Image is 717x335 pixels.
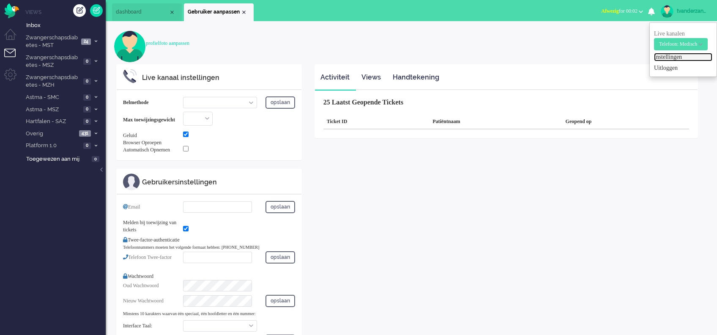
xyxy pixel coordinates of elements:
li: Admin menu [4,69,23,88]
span: Toegewezen aan mij [26,155,89,163]
a: Toegewezen aan mij 0 [25,154,106,163]
b: Belmethode [123,99,149,105]
a: Handtekening [387,67,445,88]
a: Activiteit [315,67,355,88]
span: Afwezig [601,8,618,14]
button: opslaan [265,295,295,307]
button: Telefoon: Medisch [654,38,708,50]
span: Telefoon: Medisch [659,41,697,47]
span: 24 [81,38,91,45]
small: Telefoonnummers moeten het volgende formaat hebben: [PHONE_NUMBER] [123,245,259,250]
span: Astma - MSZ [25,106,81,114]
button: opslaan [265,251,295,264]
span: Oud Wachtwoord [123,283,159,288]
span: Platform 1.0 [25,142,81,150]
a: tvanderzandenvpk1 [659,5,709,18]
div: Gebruikersinstellingen [142,178,295,187]
div: tvanderzandenvpk1 [677,7,709,15]
div: Twee-factor-authenticatie [123,236,295,244]
button: opslaan [265,201,295,213]
span: dashboard [116,8,169,16]
span: Gebruiker aanpassen [188,8,241,16]
b: Max toewijzingsgewicht [123,117,175,123]
div: Melden bij toewijzing van tickets [123,219,183,233]
img: user.svg [114,30,146,62]
a: profielfoto aanpassen [146,40,189,46]
span: 0 [83,143,91,149]
span: for 00:02 [601,8,638,14]
small: Minstens 10 karakters waarvan één speciaal, één hoofdletter en één nummer: [123,311,256,316]
img: ic_m_profile.svg [123,173,140,190]
div: Interface Taal: [123,322,183,330]
div: Geluid [123,132,183,139]
div: Wachtwoord [123,269,295,280]
div: Browser Oproepen Automatisch Opnemen [123,139,183,154]
div: Patiëntnaam [429,115,562,129]
span: Live kanalen [654,30,708,47]
a: Quick Ticket [90,4,103,17]
span: Inbox [26,22,106,30]
div: Close tab [169,9,175,16]
li: user46 [184,3,254,21]
div: Ticket ID [323,115,429,129]
li: Views [25,8,106,16]
a: Omnidesk [4,5,19,12]
div: Creëer ticket [73,4,86,17]
li: Dashboard menu [4,29,23,48]
div: Geopend op [562,115,689,129]
span: Zwangerschapsdiabetes - MST [25,34,79,49]
a: Views [356,67,386,88]
span: 0 [83,106,91,113]
span: 0 [92,156,99,162]
img: avatar [661,5,673,18]
b: 25 Laatst Geopende Tickets [323,99,403,106]
li: Tickets menu [4,49,23,68]
span: 0 [83,118,91,125]
span: Overig [25,130,77,138]
img: ic_m_phone_settings.svg [123,69,137,83]
a: Uitloggen [654,64,712,72]
li: Afwezigfor 00:02 [596,3,648,21]
span: Hartfalen - SAZ [25,118,81,126]
img: flow_omnibird.svg [4,3,19,18]
div: Email [123,203,183,216]
a: Instellingen [654,53,712,61]
div: Telefoon Twee-factor [123,254,183,266]
span: Zwangerschapsdiabetes - MSZ [25,54,81,69]
button: Afwezigfor 00:02 [596,5,648,17]
span: Zwangerschapsdiabetes - MZH [25,74,81,89]
span: 0 [83,94,91,101]
div: Close tab [241,9,247,16]
span: 0 [83,78,91,85]
span: Astma - SMC [25,93,81,102]
span: Nieuw Wachtwoord [123,298,164,304]
span: 0 [83,58,91,65]
li: Dashboard [112,3,182,21]
span: 431 [79,130,91,137]
button: opslaan [265,96,295,109]
a: Inbox [25,20,106,30]
div: Live kanaal instellingen [142,73,295,83]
